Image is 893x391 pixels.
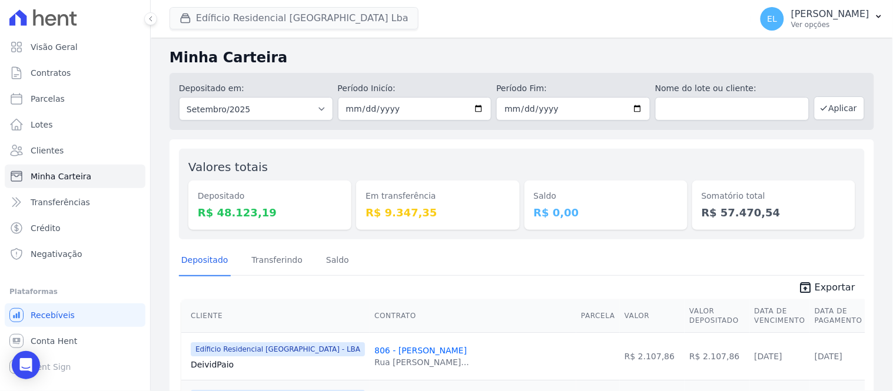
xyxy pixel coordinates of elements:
th: Valor Depositado [685,299,749,333]
a: [DATE] [755,352,782,361]
a: [DATE] [815,352,842,361]
a: Crédito [5,216,145,240]
td: R$ 2.107,86 [620,332,685,380]
div: Open Intercom Messenger [12,351,40,379]
div: Rua [PERSON_NAME]... [374,356,469,368]
span: Clientes [31,145,64,156]
span: Minha Carteira [31,171,91,182]
button: Aplicar [814,96,865,120]
th: Data de Vencimento [750,299,810,333]
dd: R$ 57.470,54 [702,205,846,220]
a: Conta Hent [5,329,145,353]
span: Contratos [31,67,71,79]
a: Negativação [5,242,145,266]
a: Saldo [324,246,351,276]
label: Nome do lote ou cliente: [655,82,809,95]
button: EL [PERSON_NAME] Ver opções [751,2,893,35]
dd: R$ 0,00 [534,205,678,220]
a: Transferências [5,191,145,214]
a: Lotes [5,113,145,136]
a: Minha Carteira [5,165,145,188]
p: [PERSON_NAME] [791,8,869,20]
span: Lotes [31,119,53,131]
a: Contratos [5,61,145,85]
a: 806 - [PERSON_NAME] [374,346,467,355]
span: Edíficio Residencial [GEOGRAPHIC_DATA] - LBA [191,342,365,356]
span: Negativação [31,248,82,260]
span: EL [768,15,778,23]
a: Depositado [179,246,231,276]
th: Valor [620,299,685,333]
button: Edíficio Residencial [GEOGRAPHIC_DATA] Lba [170,7,419,29]
span: Visão Geral [31,41,78,53]
span: Recebíveis [31,309,75,321]
p: Ver opções [791,20,869,29]
a: Visão Geral [5,35,145,59]
a: Parcelas [5,87,145,111]
dt: Em transferência [366,190,510,202]
a: unarchive Exportar [789,280,865,297]
span: Parcelas [31,93,65,105]
span: Conta Hent [31,335,77,347]
a: Clientes [5,139,145,162]
dt: Depositado [198,190,342,202]
label: Depositado em: [179,83,244,93]
i: unarchive [798,280,812,295]
dt: Saldo [534,190,678,202]
dd: R$ 48.123,19 [198,205,342,220]
span: Transferências [31,196,90,208]
td: R$ 2.107,86 [685,332,749,380]
span: Exportar [815,280,855,295]
div: Plataformas [9,285,141,299]
dt: Somatório total [702,190,846,202]
span: Crédito [31,222,61,234]
th: Cliente [181,299,370,333]
dd: R$ 9.347,35 [366,205,510,220]
label: Período Inicío: [338,82,492,95]
a: Transferindo [250,246,306,276]
h2: Minha Carteira [170,47,874,68]
th: Parcela [576,299,620,333]
label: Valores totais [188,160,268,174]
th: Contrato [370,299,576,333]
a: Recebíveis [5,303,145,327]
a: DeividPaio [191,359,365,370]
th: Data de Pagamento [810,299,867,333]
label: Período Fim: [496,82,650,95]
